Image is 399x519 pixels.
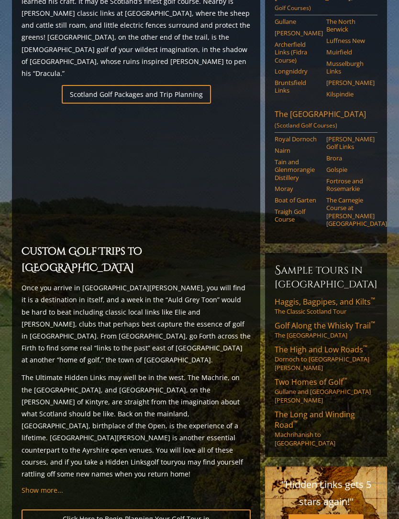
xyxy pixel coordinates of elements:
a: The High and Low Roads™Dornoch to [GEOGRAPHIC_DATA][PERSON_NAME] [275,344,377,372]
p: "Hidden Links gets 5 stars again!" [275,476,377,510]
span: The High and Low Roads [275,344,367,355]
a: Muirfield [326,48,371,56]
span: Golf Along the Whisky Trail [275,320,375,331]
a: Tain and Glenmorangie Distillery [275,158,320,181]
a: Fortrose and Rosemarkie [326,177,371,193]
span: Haggis, Bagpipes, and Kilts [275,297,375,307]
a: Archerfield Links (Fidra Course) [275,41,320,64]
a: Kilspindie [326,90,371,98]
a: Royal Dornoch [275,135,320,143]
span: The Long and Winding Road [275,409,355,430]
h6: Sample Tours in [GEOGRAPHIC_DATA] [275,263,377,291]
sup: ™ [371,319,375,328]
a: The [GEOGRAPHIC_DATA](Scotland Golf Courses) [275,109,377,133]
a: Nairn [275,147,320,154]
a: Scotland Golf Packages and Trip Planning [62,85,211,104]
a: Gullane [275,18,320,25]
a: The Carnegie Course at [PERSON_NAME][GEOGRAPHIC_DATA] [326,196,371,227]
a: [PERSON_NAME] Golf Links [326,135,371,151]
a: Golspie [326,166,371,173]
sup: ™ [371,296,375,304]
sup: ™ [293,419,298,427]
a: The North Berwick [326,18,371,33]
a: Longniddry [275,67,320,75]
span: (Scotland Golf Courses) [275,121,337,129]
span: Two Homes of Golf [275,377,347,387]
a: Moray [275,185,320,192]
sup: ™ [363,343,367,351]
a: Musselburgh Links [326,60,371,75]
p: The Ultimate Hidden Links may well be in the west. The Machrie, on the [GEOGRAPHIC_DATA], and [GE... [22,371,251,480]
a: Two Homes of Golf™Gullane and [GEOGRAPHIC_DATA][PERSON_NAME] [275,377,377,404]
a: Haggis, Bagpipes, and Kilts™The Classic Scotland Tour [275,297,377,316]
a: Brora [326,154,371,162]
a: Golf Along the Whisky Trail™The [GEOGRAPHIC_DATA] [275,320,377,339]
a: The Long and Winding Road™Machrihanish to [GEOGRAPHIC_DATA] [275,409,377,447]
a: Show more... [22,486,63,495]
a: [PERSON_NAME] [326,79,371,86]
a: Bruntsfield Links [275,79,320,95]
a: Luffness New [326,37,371,44]
sup: ™ [343,376,347,384]
a: Traigh Golf Course [275,208,320,223]
iframe: Sir-Nick-favorite-Open-Rota-Venues [22,109,251,238]
h2: Custom Golf Trips to [GEOGRAPHIC_DATA] [22,244,251,276]
p: Once you arrive in [GEOGRAPHIC_DATA][PERSON_NAME], you will find it is a destination in itself, a... [22,282,251,366]
a: Boat of Garten [275,196,320,204]
a: [PERSON_NAME] [275,29,320,37]
a: golf tour [147,457,174,466]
